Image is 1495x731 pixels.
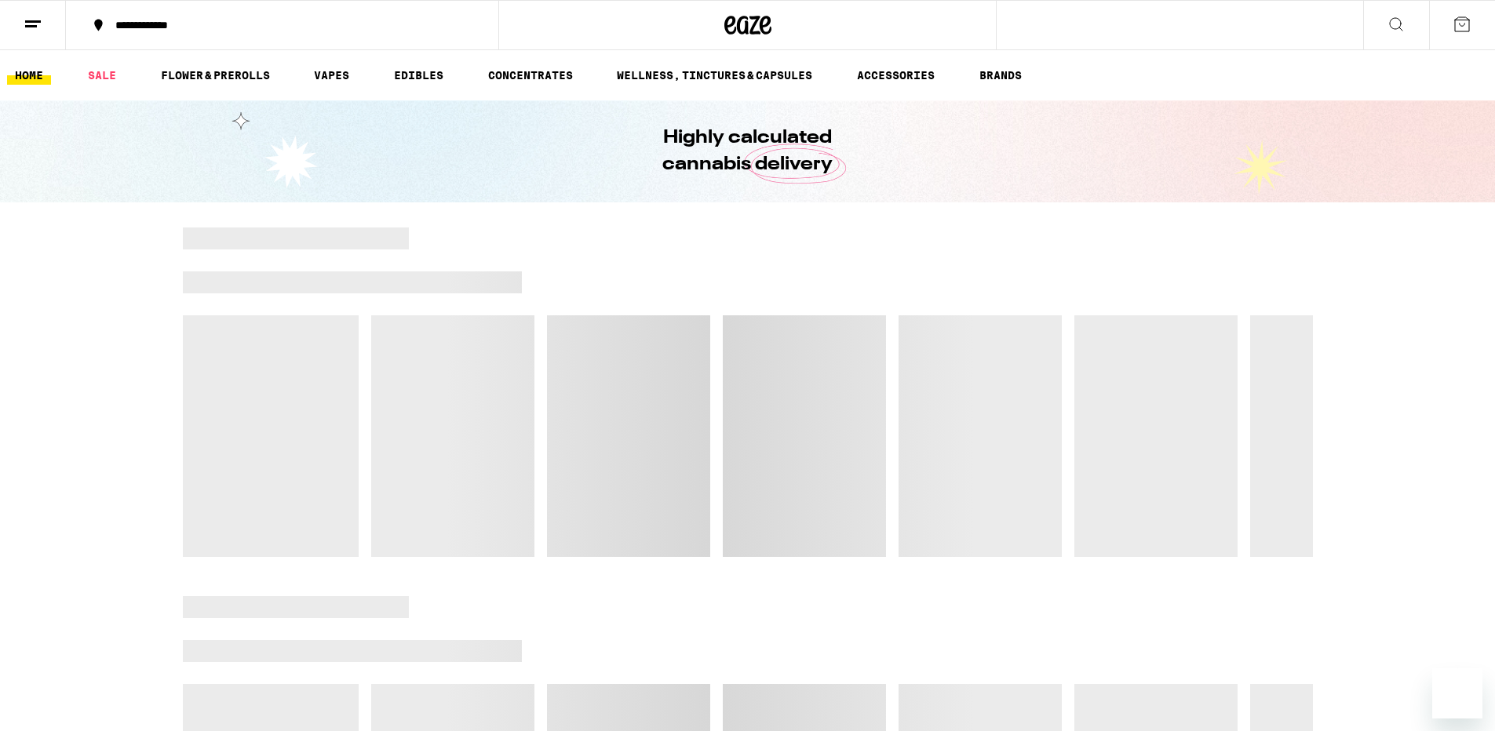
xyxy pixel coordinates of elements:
[480,66,581,85] a: CONCENTRATES
[849,66,943,85] a: ACCESSORIES
[80,66,124,85] a: SALE
[618,125,877,178] h1: Highly calculated cannabis delivery
[386,66,451,85] a: EDIBLES
[609,66,820,85] a: WELLNESS, TINCTURES & CAPSULES
[306,66,357,85] a: VAPES
[1432,668,1482,718] iframe: Button to launch messaging window
[153,66,278,85] a: FLOWER & PREROLLS
[972,66,1030,85] a: BRANDS
[7,66,51,85] a: HOME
